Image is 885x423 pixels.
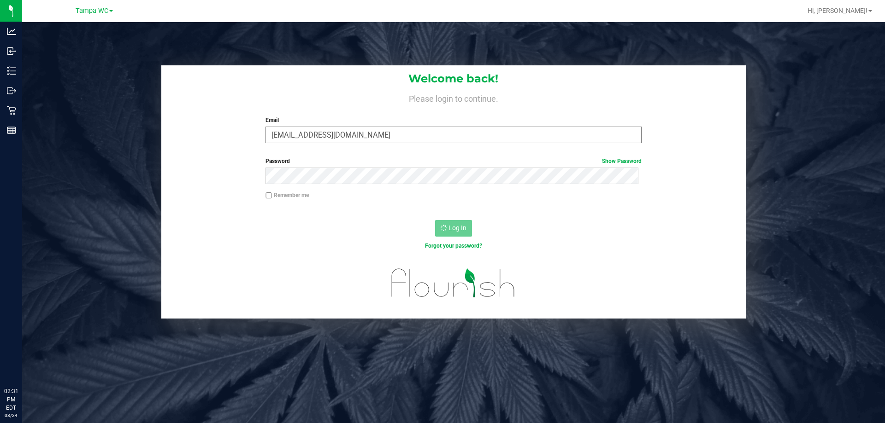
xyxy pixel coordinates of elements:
[602,158,642,164] a: Show Password
[161,73,746,85] h1: Welcome back!
[265,116,641,124] label: Email
[7,46,16,56] inline-svg: Inbound
[380,260,526,307] img: flourish_logo.svg
[808,7,867,14] span: Hi, [PERSON_NAME]!
[7,106,16,115] inline-svg: Retail
[7,27,16,36] inline-svg: Analytics
[161,92,746,103] h4: Please login to continue.
[7,126,16,135] inline-svg: Reports
[7,86,16,95] inline-svg: Outbound
[265,191,309,199] label: Remember me
[265,192,272,199] input: Remember me
[265,158,290,164] span: Password
[76,7,108,15] span: Tampa WC
[448,224,466,232] span: Log In
[4,387,18,412] p: 02:31 PM EDT
[4,412,18,419] p: 08/24
[7,66,16,75] inline-svg: Inventory
[435,220,472,237] button: Log In
[425,243,482,249] a: Forgot your password?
